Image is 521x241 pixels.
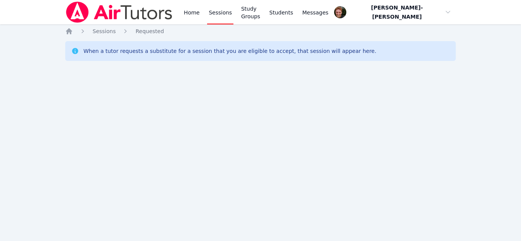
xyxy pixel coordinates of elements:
[65,2,173,23] img: Air Tutors
[93,27,116,35] a: Sessions
[135,28,164,34] span: Requested
[93,28,116,34] span: Sessions
[65,27,456,35] nav: Breadcrumb
[84,47,376,55] div: When a tutor requests a substitute for a session that you are eligible to accept, that session wi...
[135,27,164,35] a: Requested
[302,9,329,16] span: Messages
